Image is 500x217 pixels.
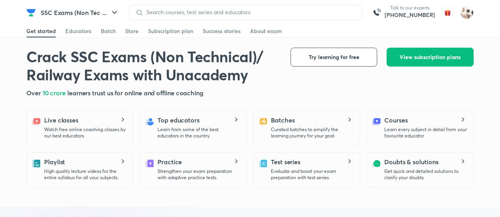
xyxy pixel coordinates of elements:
[250,25,282,37] a: About exam
[26,48,278,83] h1: Crack SSC Exams (Non Technical)/ Railway Exams with Unacademy
[250,27,282,35] div: About exam
[26,8,36,17] img: Company Logo
[125,27,139,35] div: Store
[400,53,461,61] span: View subscription plans
[271,168,354,181] p: Evaluate and boost your exam preparation with test series.
[148,27,193,35] div: Subscription plan
[385,5,435,11] p: Talk to our experts
[143,9,356,15] input: Search courses, test series and educators
[44,115,78,125] h5: Live classes
[291,48,377,67] button: Try learning for free
[125,25,139,37] a: Store
[271,157,300,167] h5: Test series
[67,89,204,97] span: learners trust us for online and offline coaching
[65,27,91,35] div: Educators
[101,27,116,35] div: Batch
[385,11,435,19] a: [PHONE_NUMBER]
[384,126,467,139] p: Learn every subject in detail from your favourite educator.
[271,126,354,139] p: Curated batches to simplify the learning journey for your goal.
[384,157,439,167] h5: Doubts & solutions
[369,5,385,20] img: call-us
[43,89,67,97] span: 10 crore
[157,168,240,181] p: Strengthen your exam preparation with adaptive practice tests.
[101,25,116,37] a: Batch
[309,53,359,61] span: Try learning for free
[157,115,200,125] h5: Top educators
[26,25,56,37] a: Get started
[157,157,182,167] h5: Practice
[26,27,56,35] div: Get started
[44,168,127,181] p: High quality lecture videos for the entire syllabus for all your subjects.
[203,25,241,37] a: Success stories
[460,6,474,19] img: Pragya Singh
[65,25,91,37] a: Educators
[384,115,407,125] h5: Courses
[26,89,43,97] span: Over
[441,6,454,19] img: avatar
[203,27,241,35] div: Success stories
[157,126,240,139] p: Learn from some of the best educators in the country.
[148,25,193,37] a: Subscription plan
[384,168,467,181] p: Get quick and detailed solutions to clarify your doubts.
[44,126,127,139] p: Watch free online coaching classes by our best educators.
[271,115,294,125] h5: Batches
[36,5,124,20] button: SSC Exams (Non Tec ...
[387,48,474,67] button: View subscription plans
[44,157,65,167] h5: Playlist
